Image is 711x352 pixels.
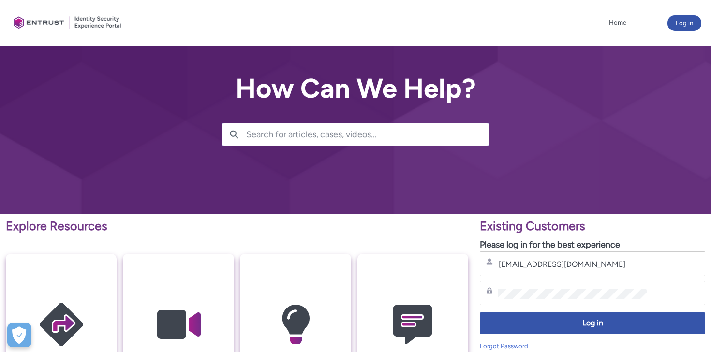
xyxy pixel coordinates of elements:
a: Forgot Password [480,342,528,350]
span: Log in [486,318,699,329]
p: Please log in for the best experience [480,238,705,251]
input: Search for articles, cases, videos... [246,123,489,146]
p: Existing Customers [480,217,705,235]
p: Explore Resources [6,217,468,235]
button: Log in [667,15,701,31]
a: Home [607,15,629,30]
button: Log in [480,312,705,334]
button: Search [222,123,246,146]
h2: How Can We Help? [222,73,489,103]
input: Username [498,259,647,269]
div: Cookie Preferences [7,323,31,347]
button: Open Preferences [7,323,31,347]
